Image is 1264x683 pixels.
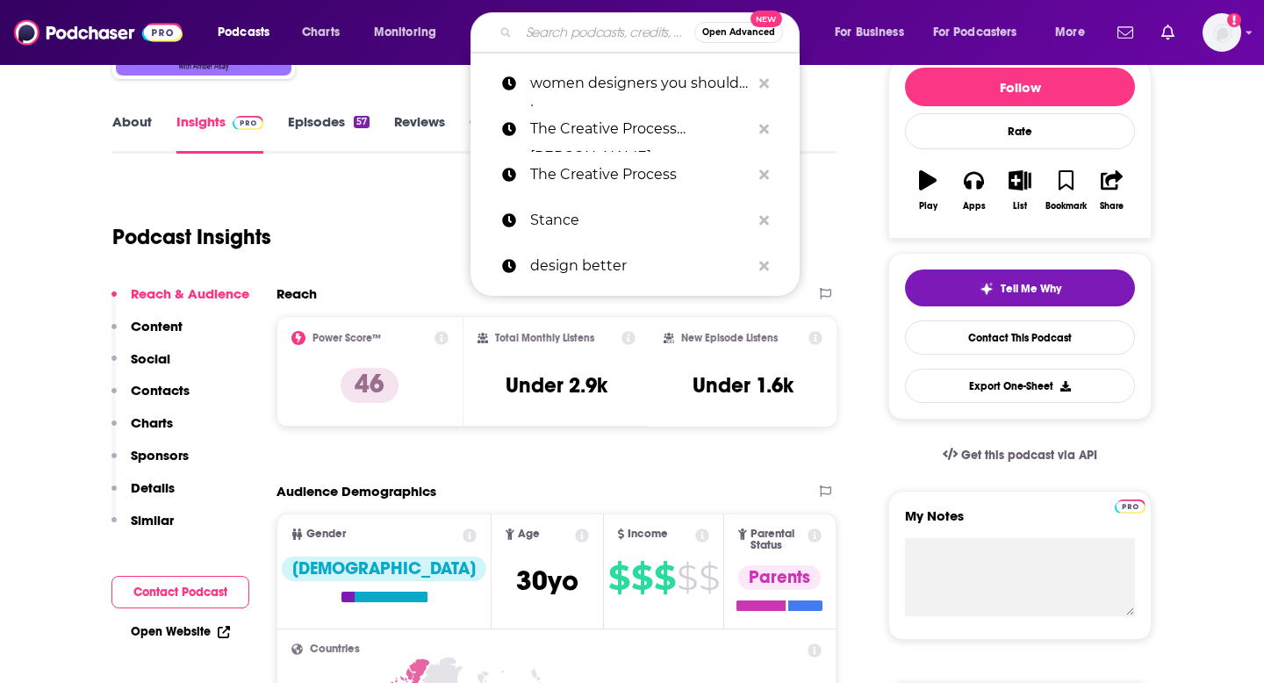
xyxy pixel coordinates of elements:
p: 46 [341,368,399,403]
p: Similar [131,512,174,528]
button: Content [111,318,183,350]
p: women designers you should know [530,61,750,106]
button: Details [111,479,175,512]
button: Open AdvancedNew [694,22,783,43]
button: Contacts [111,382,190,414]
span: Get this podcast via API [961,448,1097,463]
a: Get this podcast via API [929,434,1111,477]
a: design better [470,243,800,289]
button: open menu [205,18,292,47]
button: Reach & Audience [111,285,249,318]
button: Similar [111,512,174,544]
span: $ [608,564,629,592]
h1: Podcast Insights [112,224,271,250]
span: Logged in as redsetterpr [1203,13,1241,52]
div: List [1013,201,1027,212]
h2: Power Score™ [312,332,381,344]
span: Podcasts [218,20,269,45]
h3: Under 2.9k [506,372,607,399]
p: Contacts [131,382,190,399]
span: Parental Status [750,528,805,551]
button: Contact Podcast [111,576,249,608]
a: Show notifications dropdown [1154,18,1181,47]
p: Stance [530,198,750,243]
a: women designers you should know [470,61,800,106]
button: Share [1089,159,1135,222]
a: Pro website [1115,497,1145,514]
span: Gender [306,528,346,540]
img: Podchaser Pro [1115,500,1145,514]
button: Sponsors [111,447,189,479]
h2: Total Monthly Listens [495,332,594,344]
a: Reviews [394,113,445,154]
button: open menu [822,18,926,47]
span: For Business [835,20,904,45]
p: Social [131,350,170,367]
span: Age [518,528,540,540]
button: Social [111,350,170,383]
button: List [997,159,1043,222]
button: Show profile menu [1203,13,1241,52]
a: Contact This Podcast [905,320,1135,355]
span: Open Advanced [702,28,775,37]
p: Reach & Audience [131,285,249,302]
span: $ [654,564,675,592]
div: [DEMOGRAPHIC_DATA] [282,557,486,581]
div: Bookmark [1045,201,1087,212]
input: Search podcasts, credits, & more... [519,18,694,47]
span: Income [628,528,668,540]
a: The Creative Process [PERSON_NAME] [470,106,800,152]
p: The Creative Process [530,152,750,198]
div: Apps [963,201,986,212]
span: For Podcasters [933,20,1017,45]
a: About [112,113,152,154]
div: Rate [905,113,1135,149]
img: tell me why sparkle [980,282,994,296]
button: Follow [905,68,1135,106]
button: open menu [1043,18,1107,47]
p: Sponsors [131,447,189,464]
span: $ [677,564,697,592]
span: Tell Me Why [1001,282,1061,296]
button: Charts [111,414,173,447]
span: Countries [310,643,360,655]
a: Show notifications dropdown [1110,18,1140,47]
span: 30 yo [516,564,578,598]
span: More [1055,20,1085,45]
div: Share [1100,201,1124,212]
button: open menu [922,18,1043,47]
p: Charts [131,414,173,431]
button: Play [905,159,951,222]
button: open menu [362,18,459,47]
p: The Creative Process Mia Funk [530,106,750,152]
span: New [750,11,782,27]
span: Charts [302,20,340,45]
div: Play [919,201,937,212]
span: Monitoring [374,20,436,45]
a: Stance [470,198,800,243]
span: $ [699,564,719,592]
img: Podchaser Pro [233,116,263,130]
h2: Reach [276,285,317,302]
button: Bookmark [1043,159,1088,222]
div: Search podcasts, credits, & more... [487,12,816,53]
a: Episodes57 [288,113,370,154]
a: Charts [291,18,350,47]
span: $ [631,564,652,592]
div: Parents [738,565,821,590]
p: design better [530,243,750,289]
h3: Under 1.6k [693,372,794,399]
div: 57 [354,116,370,128]
button: Export One-Sheet [905,369,1135,403]
h2: New Episode Listens [681,332,778,344]
button: Apps [951,159,996,222]
img: User Profile [1203,13,1241,52]
a: The Creative Process [470,152,800,198]
p: Content [131,318,183,334]
a: Open Website [131,624,230,639]
label: My Notes [905,507,1135,538]
h2: Audience Demographics [276,483,436,500]
svg: Add a profile image [1227,13,1241,27]
img: Podchaser - Follow, Share and Rate Podcasts [14,16,183,49]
